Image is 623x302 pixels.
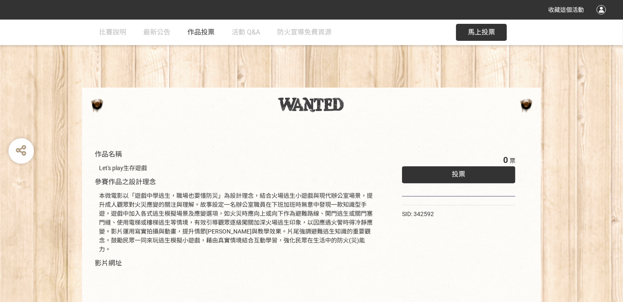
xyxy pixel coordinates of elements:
[143,20,170,45] a: 最新公告
[548,6,584,13] span: 收藏這個活動
[456,24,507,41] button: 馬上投票
[187,28,215,36] span: 作品投票
[99,28,126,36] span: 比賽說明
[99,191,377,254] div: 本微電影以「遊戲中學逃生，職場也要懂防災」為設計理念，結合火場逃生小遊戲與現代辦公室場景，提升成人觀眾對火災應變的關注與理解。故事設定一名辦公室職員在下班加班時無意中發現一款知識型手遊，遊戲中加...
[95,259,122,267] span: 影片網址
[468,28,495,36] span: 馬上投票
[232,20,260,45] a: 活動 Q&A
[277,20,331,45] a: 防火宣導免費資源
[510,157,515,164] span: 票
[452,170,466,178] span: 投票
[187,20,215,45] a: 作品投票
[95,150,122,158] span: 作品名稱
[143,28,170,36] span: 最新公告
[402,211,434,217] span: SID: 342592
[95,178,156,186] span: 參賽作品之設計理念
[277,28,331,36] span: 防火宣導免費資源
[99,20,126,45] a: 比賽說明
[503,155,508,165] span: 0
[99,164,377,173] div: Let's play生存遊戲
[232,28,260,36] span: 活動 Q&A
